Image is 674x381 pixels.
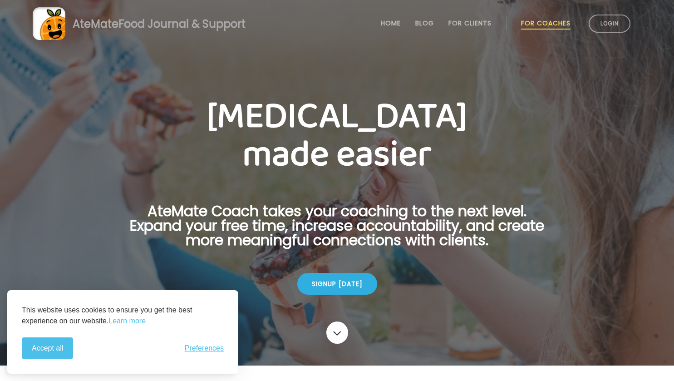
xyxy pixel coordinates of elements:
div: AteMate [65,16,246,32]
a: Login [589,15,630,33]
a: Blog [415,20,434,27]
h1: [MEDICAL_DATA] made easier [116,98,559,174]
div: Signup [DATE] [297,273,377,295]
a: AteMateFood Journal & Support [33,7,641,40]
p: This website uses cookies to ensure you get the best experience on our website. [22,305,224,327]
button: Toggle preferences [185,344,224,352]
a: Learn more [108,316,146,327]
a: For Coaches [521,20,571,27]
button: Accept all cookies [22,337,73,359]
p: AteMate Coach takes your coaching to the next level. Expand your free time, increase accountabili... [116,204,559,258]
span: Preferences [185,344,224,352]
span: Food Journal & Support [118,16,246,31]
a: Home [381,20,401,27]
a: For Clients [448,20,492,27]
